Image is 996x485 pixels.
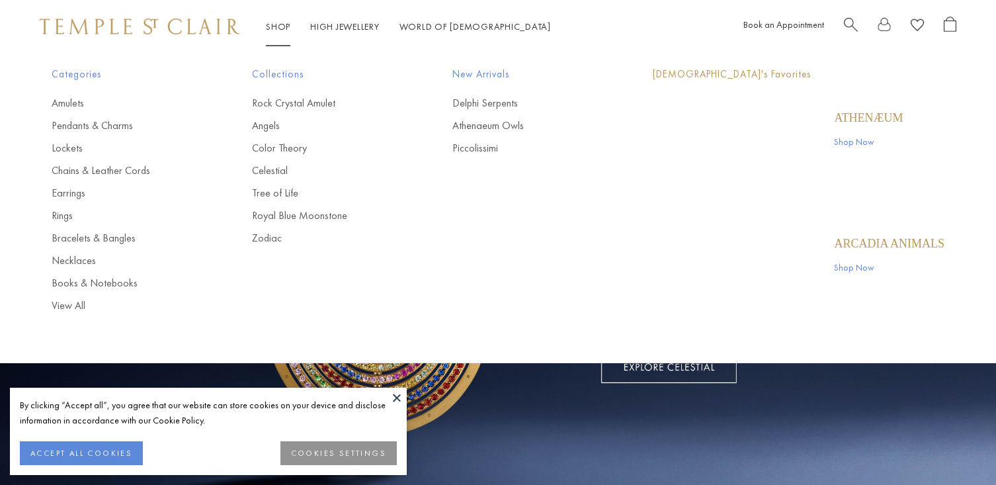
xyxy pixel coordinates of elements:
a: Royal Blue Moonstone [252,208,399,223]
img: Temple St. Clair [40,19,239,34]
nav: Main navigation [266,19,551,35]
a: Chains & Leather Cords [52,163,199,178]
a: ShopShop [266,21,290,32]
div: By clicking “Accept all”, you agree that our website can store cookies on your device and disclos... [20,398,397,428]
a: View Wishlist [911,17,924,37]
a: Open Shopping Bag [944,17,956,37]
a: World of [DEMOGRAPHIC_DATA]World of [DEMOGRAPHIC_DATA] [399,21,551,32]
a: Rings [52,208,199,223]
a: Necklaces [52,253,199,268]
a: Zodiac [252,231,399,245]
span: Categories [52,66,199,83]
a: Earrings [52,186,199,200]
a: Rock Crystal Amulet [252,96,399,110]
a: Lockets [52,141,199,155]
a: ARCADIA ANIMALS [834,236,944,251]
a: Pendants & Charms [52,118,199,133]
a: High JewelleryHigh Jewellery [310,21,380,32]
a: Celestial [252,163,399,178]
a: Piccolissimi [452,141,600,155]
a: Tree of Life [252,186,399,200]
iframe: Gorgias live chat messenger [930,423,983,472]
a: Amulets [52,96,199,110]
p: [DEMOGRAPHIC_DATA]'s Favorites [653,66,944,83]
a: Shop Now [834,134,903,149]
a: Angels [252,118,399,133]
a: Search [844,17,858,37]
a: Book an Appointment [743,19,824,30]
a: Color Theory [252,141,399,155]
a: Delphi Serpents [452,96,600,110]
span: Collections [252,66,399,83]
button: ACCEPT ALL COOKIES [20,441,143,465]
a: Athenæum [834,110,903,125]
a: View All [52,298,199,313]
a: Shop Now [834,260,944,275]
a: Athenaeum Owls [452,118,600,133]
button: COOKIES SETTINGS [280,441,397,465]
span: New Arrivals [452,66,600,83]
a: Bracelets & Bangles [52,231,199,245]
a: Books & Notebooks [52,276,199,290]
